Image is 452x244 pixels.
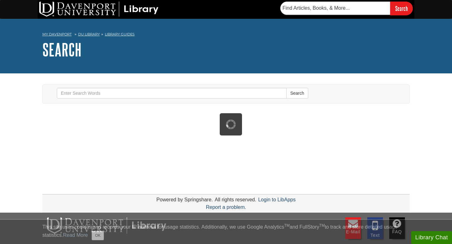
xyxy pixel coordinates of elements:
[78,32,100,36] a: DU Library
[105,32,135,36] a: Library Guides
[155,197,214,202] div: Powered by Springshare.
[280,2,413,15] form: Searches DU Library's articles, books, and more
[92,231,104,240] button: Close
[42,40,410,59] h1: Search
[47,217,166,234] img: DU Libraries
[63,232,88,238] a: Read More
[367,217,383,239] a: Text
[42,32,72,37] a: My Davenport
[319,223,325,228] sup: TM
[42,223,410,240] div: This site uses cookies and records your IP address for usage statistics. Additionally, we use Goo...
[226,119,236,129] img: Working...
[214,197,257,202] div: All rights reserved.
[345,217,361,239] a: E-mail
[390,2,413,15] input: Search
[280,2,390,15] input: Find Articles, Books, & More...
[258,197,295,202] a: Login to LibApps
[284,223,289,228] sup: TM
[286,88,308,98] button: Search
[42,30,410,40] nav: breadcrumb
[57,88,287,98] input: Enter Search Words
[411,231,452,244] button: Library Chat
[389,217,405,239] a: FAQ
[206,204,246,210] a: Report a problem.
[39,2,159,17] img: DU Library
